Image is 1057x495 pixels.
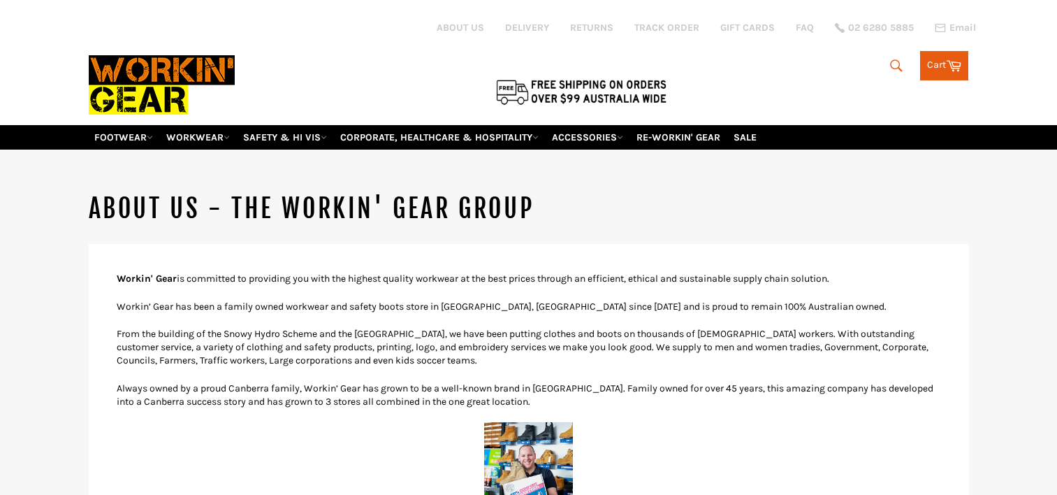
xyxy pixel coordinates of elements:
p: From the building of the Snowy Hydro Scheme and the [GEOGRAPHIC_DATA], we have been putting cloth... [117,327,941,368]
a: ABOUT US [437,21,484,34]
span: 02 6280 5885 [848,23,914,33]
a: WORKWEAR [161,125,235,150]
a: CORPORATE, HEALTHCARE & HOSPITALITY [335,125,544,150]
a: SALE [728,125,762,150]
a: Cart [920,51,968,80]
a: 02 6280 5885 [835,23,914,33]
a: TRACK ORDER [634,21,699,34]
strong: Workin' Gear [117,273,177,285]
p: Workin’ Gear has been a family owned workwear and safety boots store in [GEOGRAPHIC_DATA], [GEOGR... [117,300,941,313]
p: Always owned by a proud Canberra family, Workin’ Gear has grown to be a well-known brand in [GEOG... [117,382,941,409]
h1: ABOUT US - The Workin' Gear Group [89,192,969,227]
a: SAFETY & HI VIS [238,125,333,150]
a: DELIVERY [505,21,549,34]
a: ACCESSORIES [546,125,629,150]
img: Workin Gear leaders in Workwear, Safety Boots, PPE, Uniforms. Australia's No.1 in Workwear [89,45,235,124]
a: RETURNS [570,21,613,34]
a: GIFT CARDS [720,21,775,34]
a: RE-WORKIN' GEAR [631,125,726,150]
p: is committed to providing you with the highest quality workwear at the best prices through an eff... [117,272,941,285]
a: FOOTWEAR [89,125,159,150]
a: Email [935,22,976,34]
span: Email [949,23,976,33]
a: FAQ [796,21,814,34]
img: Flat $9.95 shipping Australia wide [494,77,669,106]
